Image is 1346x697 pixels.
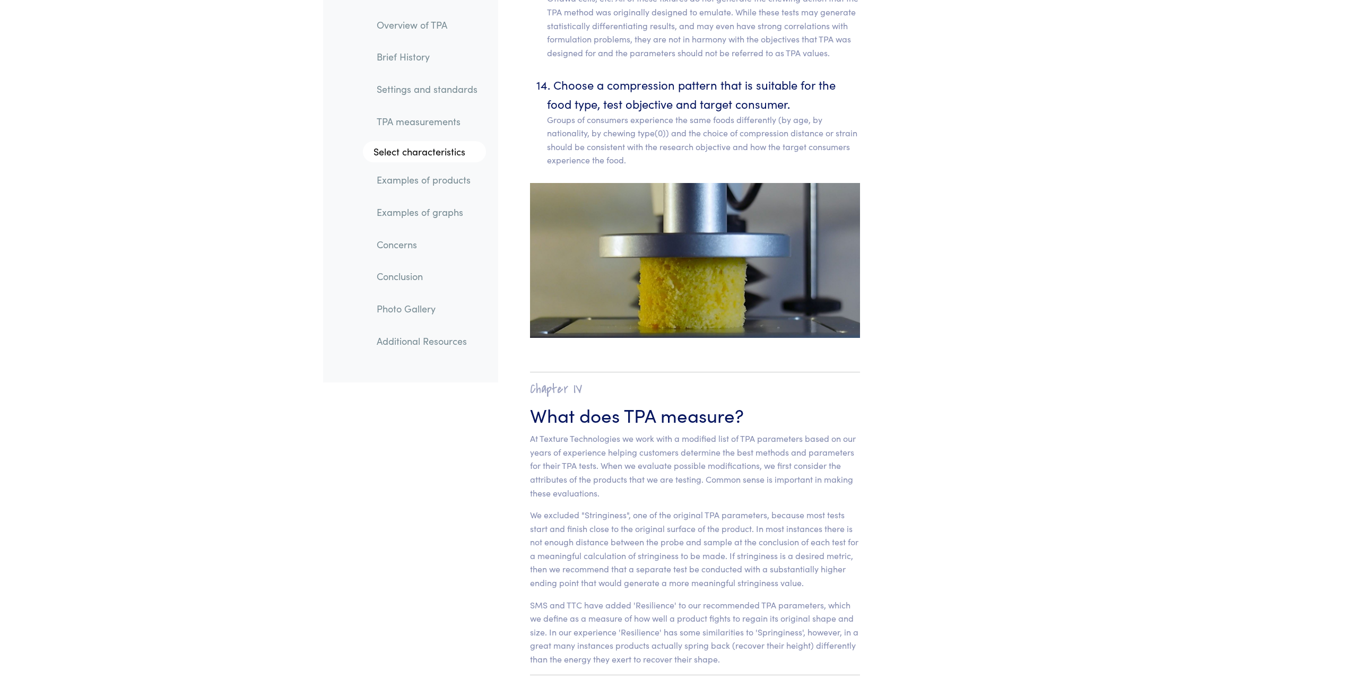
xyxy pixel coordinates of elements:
[368,109,486,134] a: TPA measurements
[547,75,861,167] li: Choose a compression pattern that is suitable for the food type, test objective and target consumer.
[368,329,486,353] a: Additional Resources
[530,432,861,500] p: At Texture Technologies we work with a modified list of TPA parameters based on our years of expe...
[368,45,486,69] a: Brief History
[368,13,486,37] a: Overview of TPA
[530,598,861,666] p: SMS and TTC have added 'Resilience' to our recommended TPA parameters, which we define as a measu...
[530,402,861,428] h3: What does TPA measure?
[368,168,486,193] a: Examples of products
[530,508,861,590] p: We excluded "Stringiness", one of the original TPA parameters, because most tests start and finis...
[547,113,861,167] p: Groups of consumers experience the same foods differently (by age, by nationality, by chewing typ...
[530,381,861,397] h2: Chapter IV
[368,265,486,289] a: Conclusion
[530,183,861,338] img: pound cake, precompression
[368,77,486,101] a: Settings and standards
[368,232,486,257] a: Concerns
[363,142,486,163] a: Select characteristics
[368,200,486,224] a: Examples of graphs
[368,297,486,321] a: Photo Gallery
